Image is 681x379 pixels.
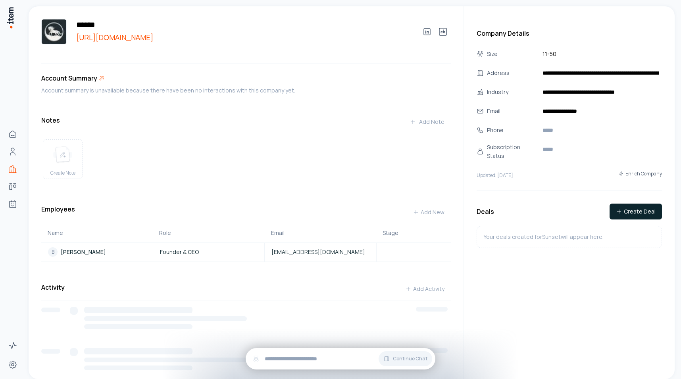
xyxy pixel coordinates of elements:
a: Settings [5,357,21,373]
div: Subscription Status [487,143,538,160]
a: Agents [5,196,21,212]
button: Enrich Company [618,167,662,181]
button: Add Activity [399,281,451,297]
div: Continue Chat [246,348,435,369]
a: Deals [5,179,21,194]
button: create noteCreate Note [43,139,83,179]
h3: Company Details [477,29,662,38]
div: B [48,247,58,257]
a: People [5,144,21,160]
span: Founder & CEO [160,248,199,256]
img: Item Brain Logo [6,6,14,29]
span: Continue Chat [393,356,427,362]
a: B[PERSON_NAME] [42,247,152,257]
button: Create Deal [610,204,662,219]
a: Home [5,126,21,142]
h3: Account Summary [41,73,97,83]
button: Continue Chat [379,351,432,366]
h3: Employees [41,204,75,220]
span: Create Note [50,170,75,176]
p: Your deals created for Sunset will appear here. [483,233,604,241]
div: Phone [487,126,538,135]
button: Add Note [403,114,451,130]
img: Sunset [41,19,67,44]
div: Role [159,229,258,237]
div: Email [271,229,370,237]
p: Updated: [DATE] [477,172,513,179]
a: [EMAIL_ADDRESS][DOMAIN_NAME] [265,248,375,256]
a: Companies [5,161,21,177]
a: Founder & CEO [154,248,264,256]
div: Name [48,229,146,237]
div: Add Note [410,118,444,126]
div: Address [487,69,538,77]
div: Email [487,107,538,115]
button: Add New [406,204,451,220]
div: Account summary is unavailable because there have been no interactions with this company yet. [41,86,451,95]
h3: Activity [41,283,65,292]
div: Industry [487,88,538,96]
a: [URL][DOMAIN_NAME] [73,32,413,43]
img: create note [53,146,72,164]
div: Size [487,50,538,58]
div: Stage [383,229,444,237]
a: Activity [5,338,21,354]
span: [EMAIL_ADDRESS][DOMAIN_NAME] [271,248,365,256]
p: [PERSON_NAME] [61,248,106,256]
h3: Notes [41,115,60,125]
h3: Deals [477,207,494,216]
